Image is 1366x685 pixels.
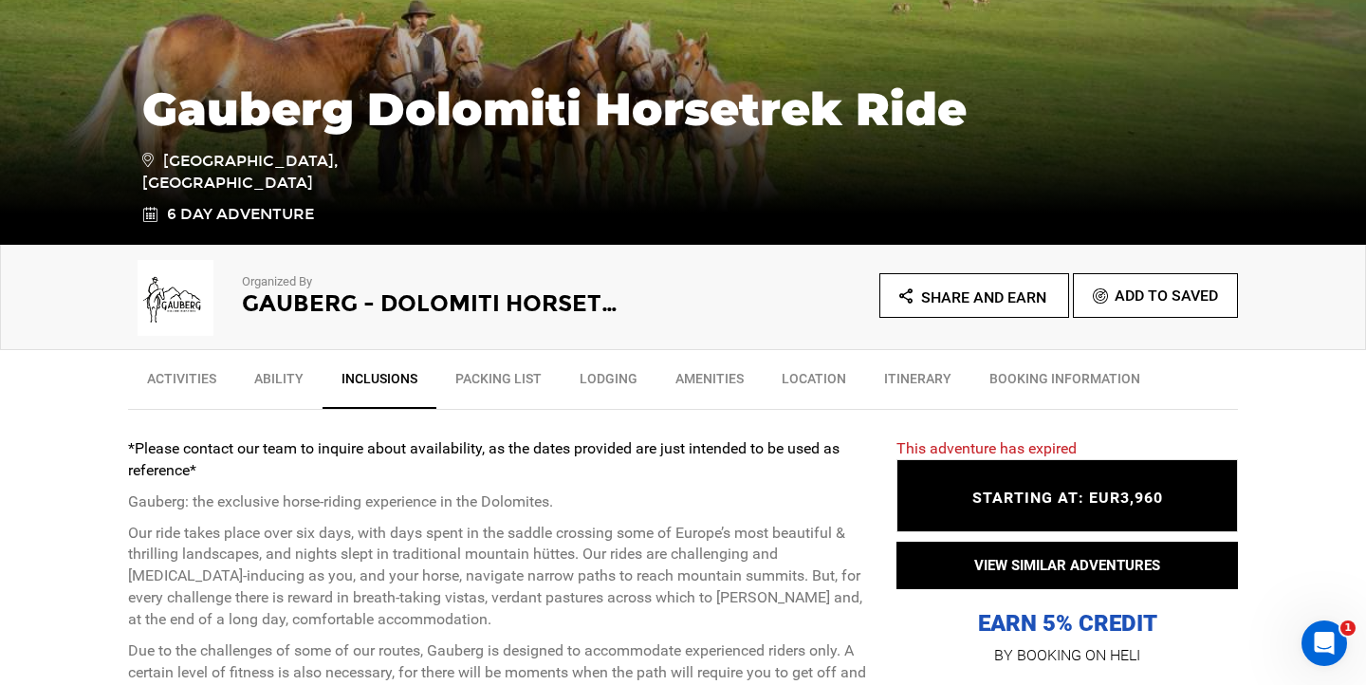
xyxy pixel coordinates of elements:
[323,360,436,409] a: Inclusions
[972,490,1163,508] span: STARTING AT: EUR3,960
[128,360,235,407] a: Activities
[1301,620,1347,666] iframe: Intercom live chat
[1340,620,1356,636] span: 1
[921,288,1046,306] span: Share and Earn
[896,439,1077,457] span: This adventure has expired
[436,360,561,407] a: Packing List
[896,642,1238,669] p: BY BOOKING ON HELI
[970,360,1159,407] a: BOOKING INFORMATION
[865,360,970,407] a: Itinerary
[142,149,413,194] span: [GEOGRAPHIC_DATA], [GEOGRAPHIC_DATA]
[142,83,1224,135] h1: Gauberg Dolomiti Horsetrek Ride
[656,360,763,407] a: Amenities
[128,523,868,631] p: Our ride takes place over six days, with days spent in the saddle crossing some of Europe’s most ...
[235,360,323,407] a: Ability
[1115,287,1218,305] span: Add To Saved
[128,439,840,479] strong: *Please contact our team to inquire about availability, as the dates provided are just intended t...
[561,360,656,407] a: Lodging
[242,273,631,291] p: Organized By
[242,291,631,316] h2: Gauberg - Dolomiti Horsetrek
[763,360,865,407] a: Location
[128,260,223,336] img: 637d6a0c13b34a6bc5ca2efc0b513937.png
[896,542,1238,589] button: VIEW SIMILAR ADVENTURES
[167,204,314,226] span: 6 Day Adventure
[128,491,868,513] p: Gauberg: the exclusive horse-riding experience in the Dolomites.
